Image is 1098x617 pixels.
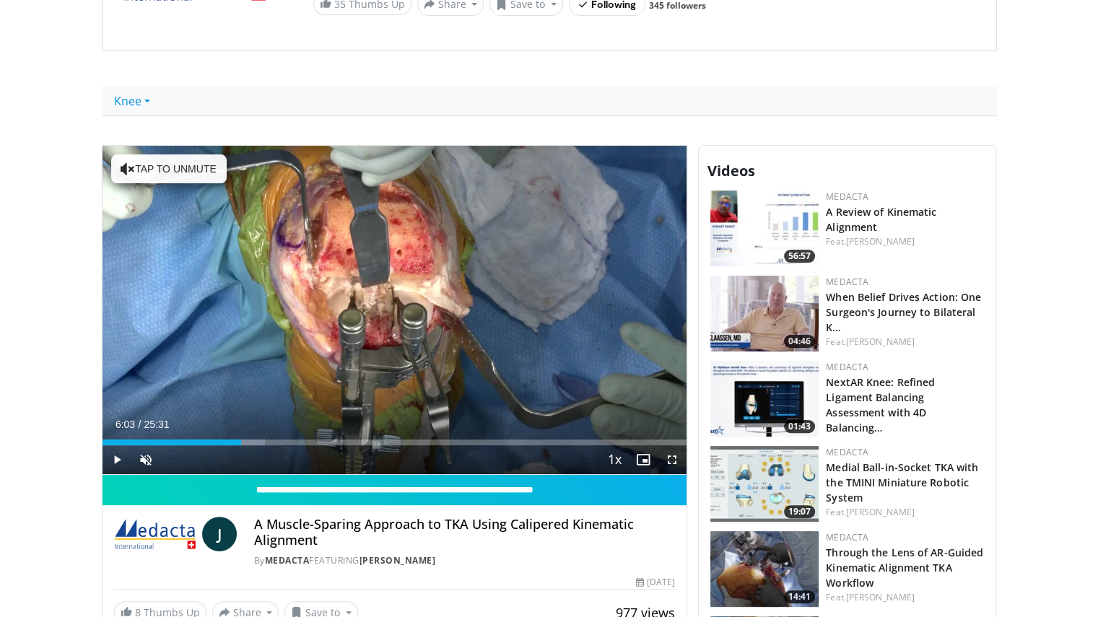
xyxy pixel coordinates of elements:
button: Playback Rate [600,445,629,474]
a: 01:43 [710,361,819,437]
a: Medacta [826,191,868,203]
div: Feat. [826,506,984,519]
img: e7443d18-596a-449b-86f2-a7ae2f76b6bd.150x105_q85_crop-smart_upscale.jpg [710,276,819,351]
a: Medacta [265,554,310,566]
a: J [202,517,237,551]
div: Feat. [826,591,984,604]
a: [PERSON_NAME] [360,554,436,566]
a: 04:46 [710,276,819,351]
a: [PERSON_NAME] [846,591,915,603]
a: 14:41 [710,531,819,607]
button: Play [103,445,131,474]
a: Medacta [826,361,868,373]
span: 25:31 [144,419,169,430]
h4: A Muscle-Sparing Approach to TKA Using Calipered Kinematic Alignment [254,517,675,548]
div: Feat. [826,235,984,248]
a: A Review of Kinematic Alignment [826,205,936,234]
a: When Belief Drives Action: One Surgeon's Journey to Bilateral K… [826,290,981,334]
div: By FEATURING [254,554,675,567]
a: [PERSON_NAME] [846,506,915,518]
a: 19:07 [710,446,819,522]
img: f98fa1a1-3411-4bfe-8299-79a530ffd7ff.150x105_q85_crop-smart_upscale.jpg [710,191,819,266]
a: Medacta [826,446,868,458]
span: 01:43 [784,420,815,433]
a: Through the Lens of AR-Guided Kinematic Alignment TKA Workflow [826,546,983,590]
span: 56:57 [784,250,815,263]
div: Progress Bar [103,439,687,445]
a: [PERSON_NAME] [846,235,915,248]
a: NextAR Knee: Refined Ligament Balancing Assessment with 4D Balancing… [826,375,935,434]
button: Fullscreen [658,445,687,474]
span: 6:03 [116,419,135,430]
img: a1b90669-76d4-4a1e-9a63-4c89ef5ed2e6.150x105_q85_crop-smart_upscale.jpg [710,531,819,607]
a: Knee [102,86,162,116]
img: e4c7c2de-3208-4948-8bee-7202992581dd.150x105_q85_crop-smart_upscale.jpg [710,446,819,522]
span: Videos [707,161,755,180]
img: Medacta [114,517,196,551]
a: 56:57 [710,191,819,266]
video-js: Video Player [103,146,687,476]
div: [DATE] [636,576,675,589]
div: Feat. [826,336,984,349]
button: Tap to unmute [111,154,227,183]
span: 14:41 [784,590,815,603]
a: Medial Ball-in-Socket TKA with the TMINI Miniature Robotic System [826,460,978,504]
span: 19:07 [784,505,815,518]
button: Unmute [131,445,160,474]
a: Medacta [826,531,868,543]
span: 04:46 [784,335,815,348]
a: Medacta [826,276,868,288]
button: Enable picture-in-picture mode [629,445,658,474]
a: [PERSON_NAME] [846,336,915,348]
img: 6a8baa29-1674-4a99-9eca-89e914d57116.150x105_q85_crop-smart_upscale.jpg [710,361,819,437]
span: / [139,419,141,430]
